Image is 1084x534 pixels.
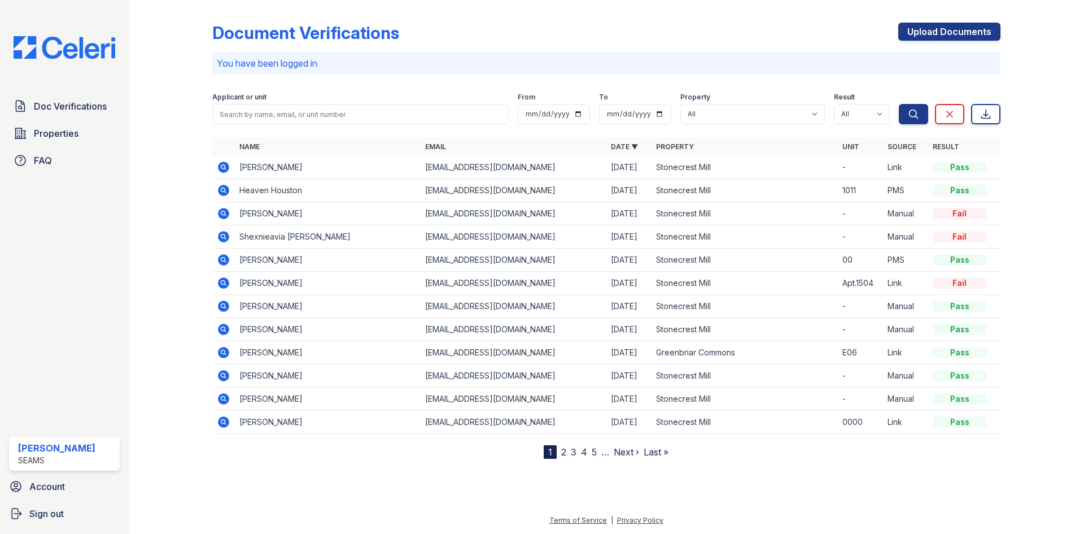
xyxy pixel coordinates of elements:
[883,225,928,249] td: Manual
[838,364,883,388] td: -
[606,388,652,411] td: [DATE]
[838,202,883,225] td: -
[606,156,652,179] td: [DATE]
[421,272,606,295] td: [EMAIL_ADDRESS][DOMAIN_NAME]
[5,502,124,525] a: Sign out
[883,272,928,295] td: Link
[652,202,837,225] td: Stonecrest Mill
[611,516,613,524] div: |
[933,208,987,219] div: Fail
[606,249,652,272] td: [DATE]
[421,411,606,434] td: [EMAIL_ADDRESS][DOMAIN_NAME]
[9,95,120,118] a: Doc Verifications
[652,388,837,411] td: Stonecrest Mill
[644,446,668,458] a: Last »
[933,324,987,335] div: Pass
[838,179,883,202] td: 1011
[571,446,576,458] a: 3
[518,93,535,102] label: From
[933,231,987,242] div: Fail
[933,254,987,266] div: Pass
[421,295,606,318] td: [EMAIL_ADDRESS][DOMAIN_NAME]
[652,179,837,202] td: Stonecrest Mill
[888,142,916,151] a: Source
[601,445,609,459] span: …
[933,142,959,151] a: Result
[235,295,421,318] td: [PERSON_NAME]
[606,202,652,225] td: [DATE]
[611,142,638,151] a: Date ▼
[561,446,566,458] a: 2
[656,142,694,151] a: Property
[933,277,987,289] div: Fail
[933,370,987,381] div: Pass
[652,156,837,179] td: Stonecrest Mill
[34,127,78,140] span: Properties
[421,249,606,272] td: [EMAIL_ADDRESS][DOMAIN_NAME]
[235,179,421,202] td: Heaven Houston
[606,364,652,388] td: [DATE]
[9,122,120,145] a: Properties
[606,411,652,434] td: [DATE]
[652,411,837,434] td: Stonecrest Mill
[421,341,606,364] td: [EMAIL_ADDRESS][DOMAIN_NAME]
[652,249,837,272] td: Stonecrest Mill
[606,272,652,295] td: [DATE]
[34,154,52,167] span: FAQ
[235,364,421,388] td: [PERSON_NAME]
[235,202,421,225] td: [PERSON_NAME]
[933,301,987,312] div: Pass
[606,295,652,318] td: [DATE]
[842,142,859,151] a: Unit
[606,179,652,202] td: [DATE]
[838,388,883,411] td: -
[235,318,421,341] td: [PERSON_NAME]
[544,445,557,459] div: 1
[617,516,663,524] a: Privacy Policy
[838,411,883,434] td: 0000
[235,272,421,295] td: [PERSON_NAME]
[425,142,446,151] a: Email
[235,388,421,411] td: [PERSON_NAME]
[421,364,606,388] td: [EMAIL_ADDRESS][DOMAIN_NAME]
[212,23,399,43] div: Document Verifications
[838,318,883,341] td: -
[235,341,421,364] td: [PERSON_NAME]
[933,162,987,173] div: Pass
[933,185,987,196] div: Pass
[549,516,607,524] a: Terms of Service
[18,455,95,466] div: SEAMS
[606,225,652,249] td: [DATE]
[933,416,987,428] div: Pass
[838,225,883,249] td: -
[838,249,883,272] td: 00
[883,249,928,272] td: PMS
[5,36,124,59] img: CE_Logo_Blue-a8612792a0a2168367f1c8372b55b34899dd931a85d93a1a3d3e32e68fde9ad4.png
[421,179,606,202] td: [EMAIL_ADDRESS][DOMAIN_NAME]
[581,446,587,458] a: 4
[235,225,421,249] td: Shexnieavia [PERSON_NAME]
[652,318,837,341] td: Stonecrest Mill
[883,295,928,318] td: Manual
[235,156,421,179] td: [PERSON_NAME]
[652,295,837,318] td: Stonecrest Mill
[235,249,421,272] td: [PERSON_NAME]
[29,480,65,493] span: Account
[883,411,928,434] td: Link
[592,446,597,458] a: 5
[933,393,987,405] div: Pass
[614,446,639,458] a: Next ›
[34,99,107,113] span: Doc Verifications
[838,295,883,318] td: -
[421,388,606,411] td: [EMAIL_ADDRESS][DOMAIN_NAME]
[883,318,928,341] td: Manual
[606,341,652,364] td: [DATE]
[883,341,928,364] td: Link
[838,341,883,364] td: E06
[883,202,928,225] td: Manual
[834,93,855,102] label: Result
[652,272,837,295] td: Stonecrest Mill
[235,411,421,434] td: [PERSON_NAME]
[421,318,606,341] td: [EMAIL_ADDRESS][DOMAIN_NAME]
